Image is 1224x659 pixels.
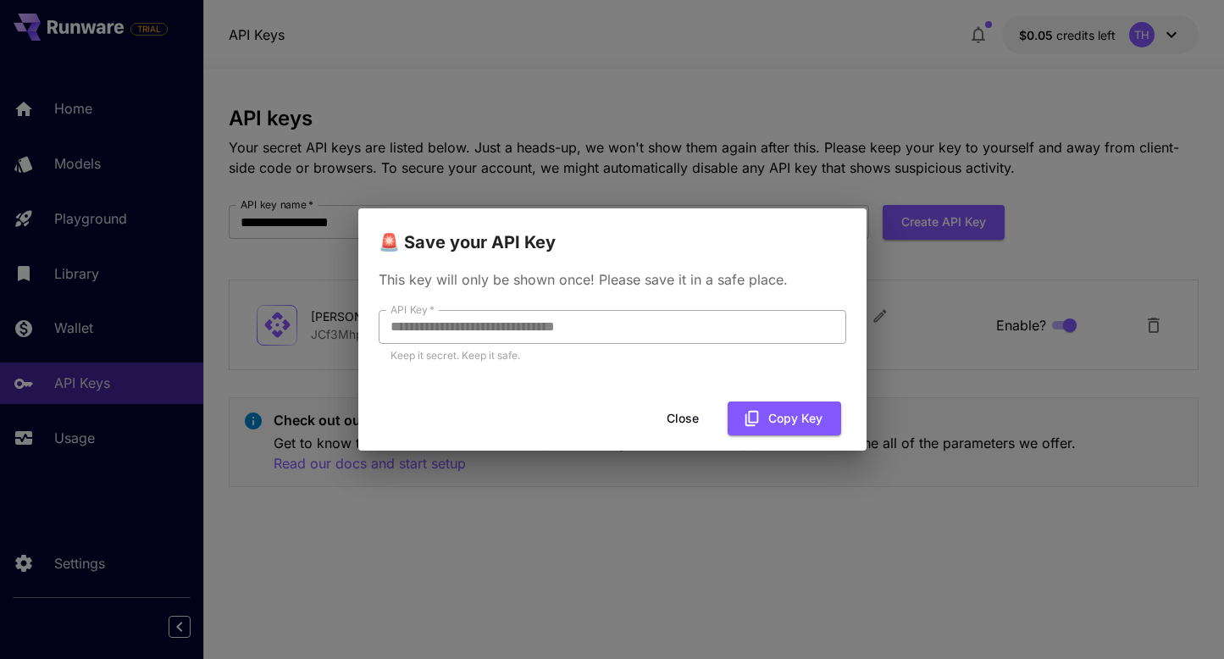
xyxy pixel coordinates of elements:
[390,302,435,317] label: API Key
[379,269,846,290] p: This key will only be shown once! Please save it in a safe place.
[728,401,841,436] button: Copy Key
[358,208,867,256] h2: 🚨 Save your API Key
[645,401,721,436] button: Close
[390,347,834,364] p: Keep it secret. Keep it safe.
